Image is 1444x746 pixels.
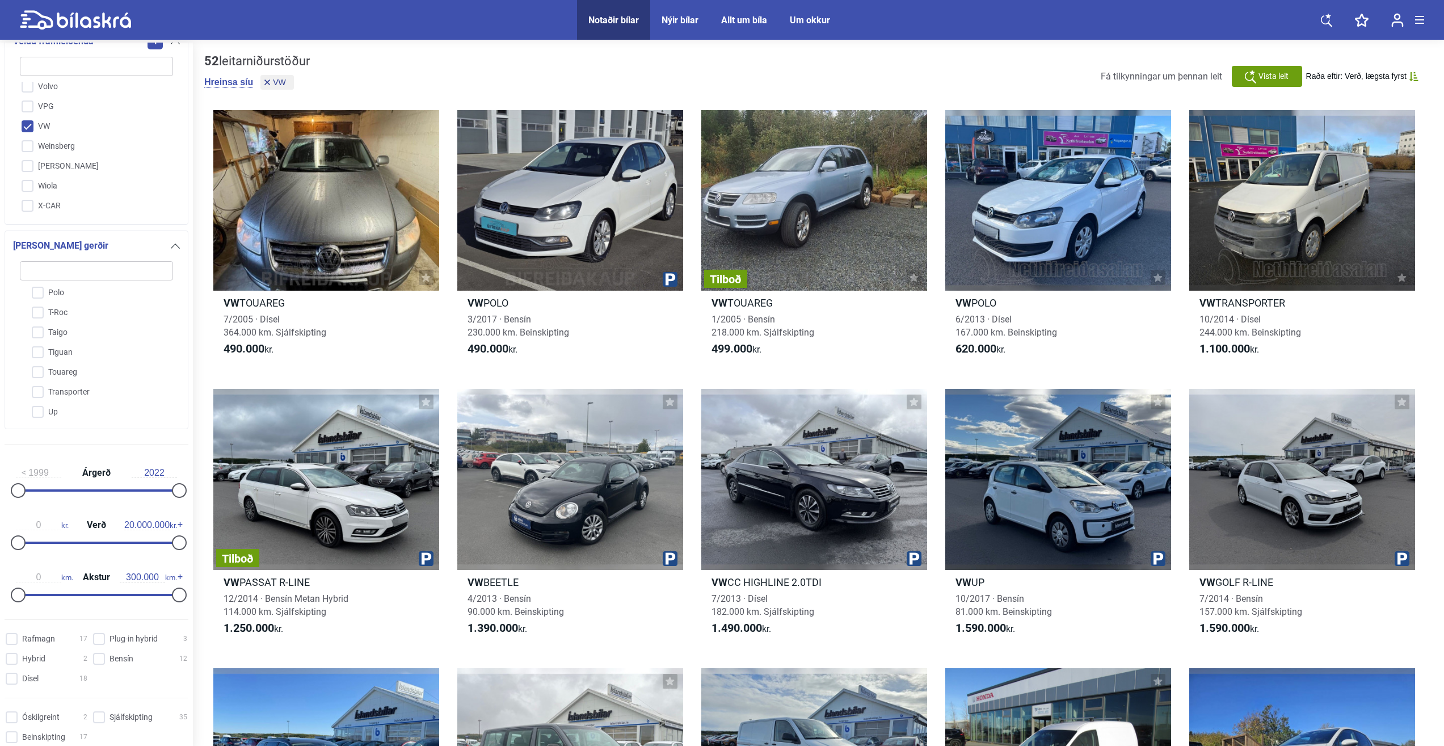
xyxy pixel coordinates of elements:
a: VWPOLO3/2017 · Bensín230.000 km. Beinskipting490.000kr. [457,110,683,366]
span: VW [273,78,286,86]
a: Um okkur [790,15,830,26]
span: kr. [1199,342,1259,356]
span: kr. [712,622,771,635]
a: VWGOLF R-LINE7/2014 · Bensín157.000 km. Sjálfskipting1.590.000kr. [1189,389,1415,645]
b: 490.000 [224,342,264,355]
h2: TOUAREG [213,296,439,309]
h2: GOLF R-LINE [1189,576,1415,589]
span: 2 [83,711,87,723]
span: 4/2013 · Bensín 90.000 km. Beinskipting [468,593,564,617]
img: user-login.svg [1391,13,1404,27]
span: km. [16,572,73,582]
b: 620.000 [955,342,996,355]
span: Tilboð [710,274,742,285]
img: parking.png [1395,551,1409,566]
a: TilboðVWPASSAT R-LINE12/2014 · Bensín Metan Hybrid114.000 km. Sjálfskipting1.250.000kr. [213,389,439,645]
span: kr. [16,520,69,530]
span: 17 [79,633,87,645]
span: 18 [79,673,87,685]
span: Verð [84,521,109,530]
b: 1.100.000 [1199,342,1250,355]
b: 499.000 [712,342,752,355]
img: parking.png [419,551,433,566]
b: VW [955,576,971,588]
b: VW [224,297,239,309]
span: kr. [124,520,177,530]
a: VWPOLO6/2013 · Dísel167.000 km. Beinskipting620.000kr. [945,110,1171,366]
h2: POLO [457,296,683,309]
h2: POLO [945,296,1171,309]
a: Nýir bílar [662,15,698,26]
h2: TRANSPORTER [1189,296,1415,309]
span: 7/2005 · Dísel 364.000 km. Sjálfskipting [224,314,326,338]
span: Akstur [80,573,113,582]
span: Óskilgreint [22,711,60,723]
span: 17 [79,731,87,743]
span: kr. [468,622,527,635]
span: Tilboð [222,553,254,564]
b: 52 [204,54,219,68]
span: 12 [179,653,187,665]
img: parking.png [663,272,677,287]
span: Fá tilkynningar um þennan leit [1101,71,1222,82]
img: parking.png [663,551,677,566]
a: VWTOUAREG7/2005 · Dísel364.000 km. Sjálfskipting490.000kr. [213,110,439,366]
span: 7/2013 · Dísel 182.000 km. Sjálfskipting [712,593,814,617]
div: leitarniðurstöður [204,54,310,69]
a: VWTRANSPORTER10/2014 · Dísel244.000 km. Beinskipting1.100.000kr. [1189,110,1415,366]
span: kr. [1199,622,1259,635]
a: VWUP10/2017 · Bensín81.000 km. Beinskipting1.590.000kr. [945,389,1171,645]
b: 1.590.000 [955,621,1006,635]
span: 10/2017 · Bensín 81.000 km. Beinskipting [955,593,1052,617]
button: Hreinsa síu [204,77,253,88]
b: VW [468,297,483,309]
img: parking.png [907,551,921,566]
b: 1.490.000 [712,621,762,635]
span: Plug-in hybrid [110,633,158,645]
span: Rafmagn [22,633,55,645]
a: VWBEETLE4/2013 · Bensín90.000 km. Beinskipting1.390.000kr. [457,389,683,645]
a: Allt um bíla [721,15,767,26]
a: Notaðir bílar [588,15,639,26]
b: 1.250.000 [224,621,274,635]
span: 12/2014 · Bensín Metan Hybrid 114.000 km. Sjálfskipting [224,593,348,617]
span: Sjálfskipting [110,711,153,723]
b: VW [224,576,239,588]
span: kr. [955,342,1005,356]
span: Hybrid [22,653,45,665]
span: Vista leit [1258,70,1289,82]
span: 1/2005 · Bensín 218.000 km. Sjálfskipting [712,314,814,338]
span: kr. [224,342,273,356]
span: kr. [712,342,761,356]
button: VW [260,75,294,90]
span: Raða eftir: Verð, lægsta fyrst [1306,72,1407,81]
b: VW [468,576,483,588]
b: VW [1199,576,1215,588]
h2: TOUAREG [701,296,927,309]
span: 2 [83,653,87,665]
a: VWCC HIGHLINE 2.0TDI7/2013 · Dísel182.000 km. Sjálfskipting1.490.000kr. [701,389,927,645]
span: Beinskipting [22,731,65,743]
span: [PERSON_NAME] gerðir [13,238,108,254]
b: 490.000 [468,342,508,355]
b: VW [712,576,727,588]
b: 1.590.000 [1199,621,1250,635]
b: VW [955,297,971,309]
h2: CC HIGHLINE 2.0TDI [701,576,927,589]
span: 35 [179,711,187,723]
span: kr. [224,622,283,635]
span: 3 [183,633,187,645]
h2: BEETLE [457,576,683,589]
span: 7/2014 · Bensín 157.000 km. Sjálfskipting [1199,593,1302,617]
span: 3/2017 · Bensín 230.000 km. Beinskipting [468,314,569,338]
span: kr. [955,622,1015,635]
a: TilboðVWTOUAREG1/2005 · Bensín218.000 km. Sjálfskipting499.000kr. [701,110,927,366]
img: parking.png [1151,551,1165,566]
span: kr. [468,342,517,356]
b: VW [712,297,727,309]
h2: UP [945,576,1171,589]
